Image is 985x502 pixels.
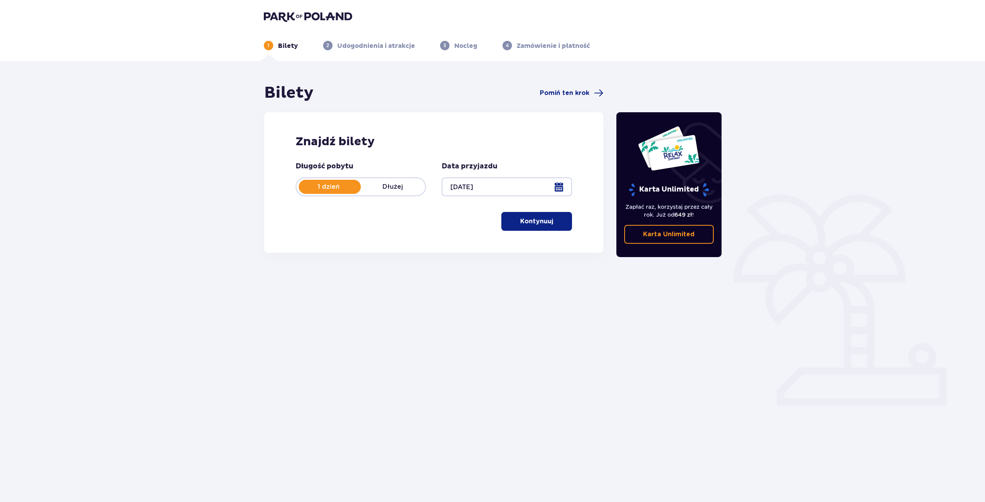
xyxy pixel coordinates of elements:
p: Data przyjazdu [442,162,497,171]
p: Zamówienie i płatność [517,42,590,50]
p: 2 [326,42,329,49]
button: Kontynuuj [501,212,572,231]
a: Pomiń ten krok [540,88,603,98]
img: Park of Poland logo [264,11,352,22]
span: 649 zł [674,212,692,218]
p: Dłużej [361,183,425,191]
p: Karta Unlimited [628,183,710,197]
a: Karta Unlimited [624,225,714,244]
span: Pomiń ten krok [540,89,589,97]
p: 3 [443,42,446,49]
p: Kontynuuj [520,217,553,226]
p: Zapłać raz, korzystaj przez cały rok. Już od ! [624,203,714,219]
p: Nocleg [454,42,477,50]
h1: Bilety [264,83,314,103]
p: 1 dzień [296,183,361,191]
p: Bilety [278,42,298,50]
h2: Znajdź bilety [296,134,572,149]
p: Karta Unlimited [643,230,694,239]
p: Długość pobytu [296,162,353,171]
p: 1 [267,42,269,49]
p: Udogodnienia i atrakcje [337,42,415,50]
p: 4 [506,42,509,49]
